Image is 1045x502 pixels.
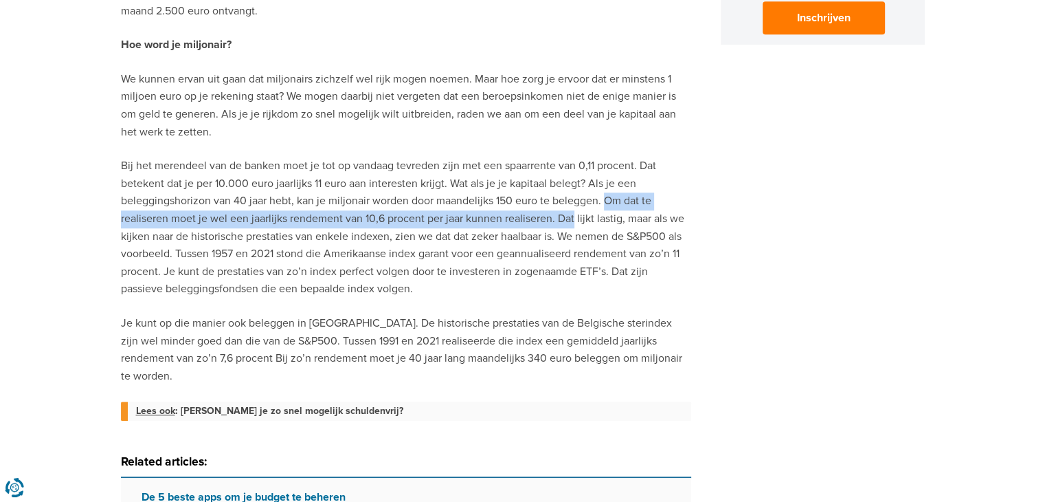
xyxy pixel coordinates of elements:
p: Je kunt op die manier ook beleggen in [GEOGRAPHIC_DATA]. De historische prestaties van de Belgisc... [121,315,691,385]
button: Inschrijven [763,1,885,34]
strong: Hoe word je miljonair? [121,38,232,52]
p: We kunnen ervan uit gaan dat miljonairs zichzelf wel rijk mogen noemen. Maar hoe zorg je ervoor d... [121,71,691,141]
span: Inschrijven [797,10,851,26]
span: Lees ook [136,405,175,417]
a: Lees ook: [PERSON_NAME] je zo snel mogelijk schuldenvrij? [136,402,691,421]
p: Bij het merendeel van de banken moet je tot op vandaag tevreden zijn met een spaarrente van 0,11 ... [121,157,691,298]
h3: Related articles: [121,451,691,478]
iframe: fb:page Facebook Social Plugin [721,78,927,167]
